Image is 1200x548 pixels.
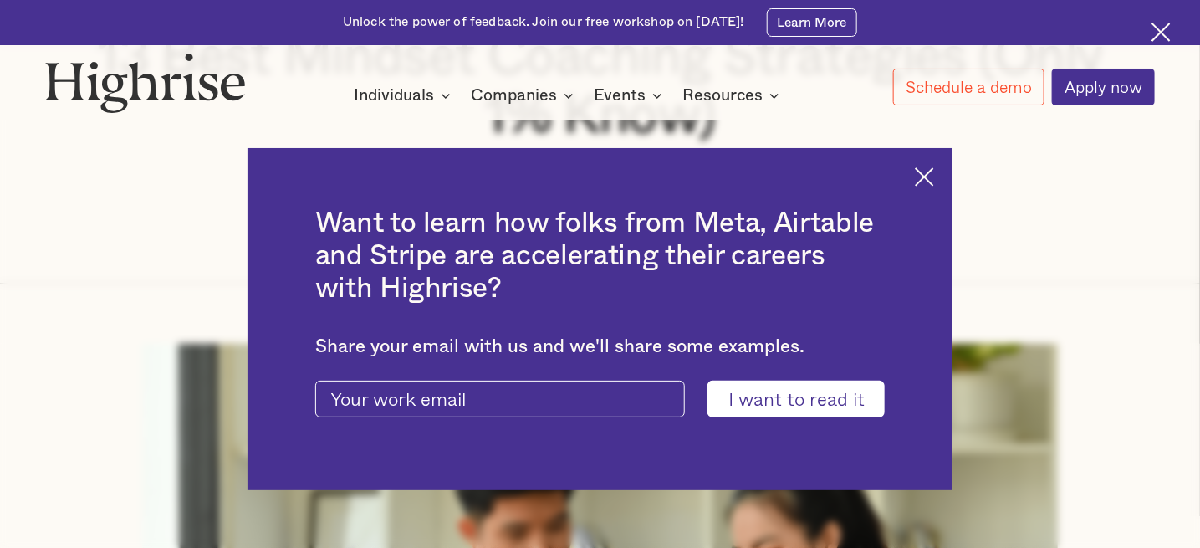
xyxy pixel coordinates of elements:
a: Learn More [767,8,857,38]
div: Share your email with us and we'll share some examples. [315,335,886,357]
div: Individuals [354,85,456,105]
div: Resources [682,85,784,105]
div: Companies [471,85,557,105]
div: Events [594,85,667,105]
h2: Want to learn how folks from Meta, Airtable and Stripe are accelerating their careers with Highrise? [315,207,886,305]
input: Your work email [315,381,685,418]
div: Resources [682,85,763,105]
div: Unlock the power of feedback. Join our free workshop on [DATE]! [343,13,744,31]
a: Schedule a demo [893,69,1044,105]
a: Apply now [1052,69,1155,105]
div: Companies [471,85,579,105]
img: Highrise logo [45,53,246,114]
input: I want to read it [707,381,885,418]
div: Individuals [354,85,434,105]
img: Cross icon [1151,23,1171,42]
div: Events [594,85,646,105]
img: Cross icon [915,167,934,187]
form: current-ascender-blog-article-modal-form [315,381,886,418]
